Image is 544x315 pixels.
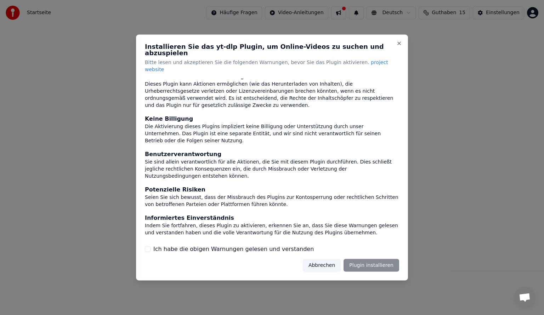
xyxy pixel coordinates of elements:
[303,259,341,271] button: Abbrechen
[145,158,399,179] div: Sie sind allein verantwortlich für alle Aktionen, die Sie mit diesem Plugin durchführen. Dies sch...
[145,222,399,236] div: Indem Sie fortfahren, dieses Plugin zu aktivieren, erkennen Sie an, dass Sie diese Warnungen gele...
[145,59,399,73] p: Bitte lesen und akzeptieren Sie die folgenden Warnungen, bevor Sie das Plugin aktivieren.
[153,245,314,253] label: Ich habe die obigen Warnungen gelesen und verstanden
[145,59,388,72] span: project website
[145,80,399,109] div: Dieses Plugin kann Aktionen ermöglichen (wie das Herunterladen von Inhalten), die Urheberrechtsge...
[145,114,399,123] div: Keine Billigung
[145,185,399,194] div: Potenzielle Risiken
[145,44,399,56] h2: Installieren Sie das yt-dlp Plugin, um Online-Videos zu suchen und abzuspielen
[145,213,399,222] div: Informiertes Einverständnis
[145,150,399,158] div: Benutzerverantwortung
[145,194,399,208] div: Seien Sie sich bewusst, dass der Missbrauch des Plugins zur Kontosperrung oder rechtlichen Schrit...
[145,123,399,144] div: Die Aktivierung dieses Plugins impliziert keine Billigung oder Unterstützung durch unser Unterneh...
